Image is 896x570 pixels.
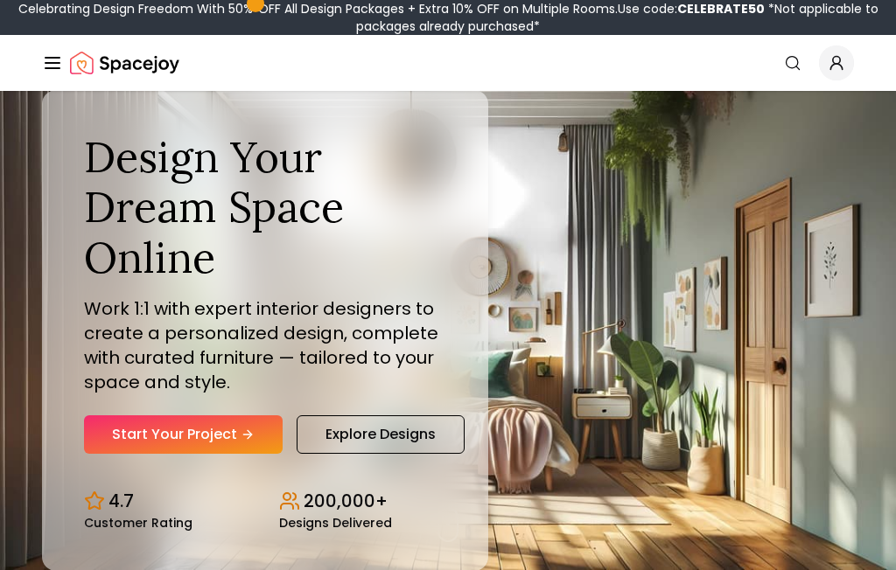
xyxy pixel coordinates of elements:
nav: Global [42,35,854,91]
div: Design stats [84,475,446,529]
small: Customer Rating [84,517,192,529]
a: Spacejoy [70,45,179,80]
small: Designs Delivered [279,517,392,529]
a: Explore Designs [297,415,465,454]
h1: Design Your Dream Space Online [84,132,446,283]
p: 200,000+ [304,489,388,513]
img: Spacejoy Logo [70,45,179,80]
p: Work 1:1 with expert interior designers to create a personalized design, complete with curated fu... [84,296,446,394]
p: 4.7 [108,489,134,513]
a: Start Your Project [84,415,283,454]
